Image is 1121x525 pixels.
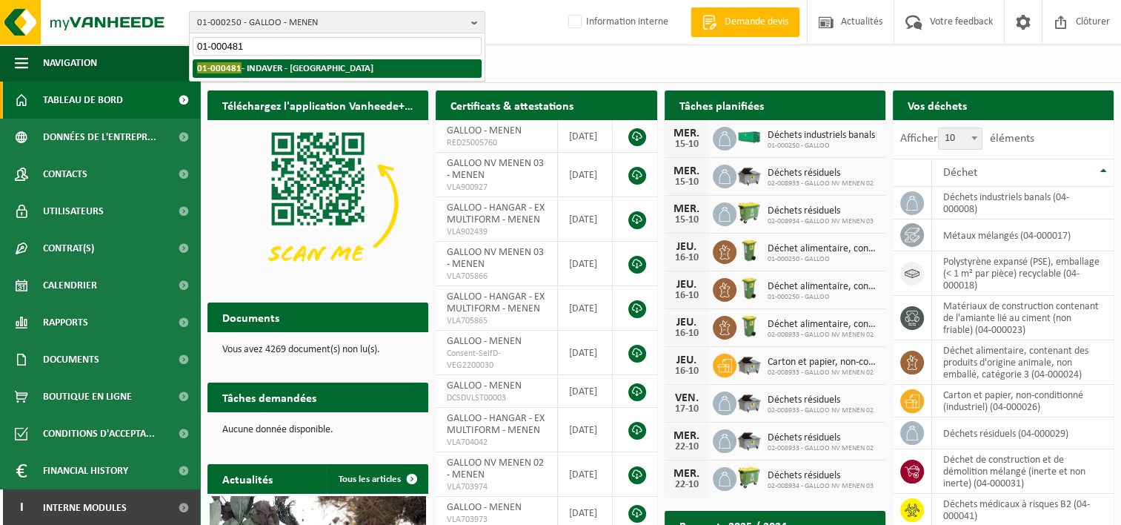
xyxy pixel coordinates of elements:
[768,281,878,293] span: Déchet alimentaire, contenant des produits d'origine animale, non emballé, catég...
[447,158,544,181] span: GALLOO NV MENEN 03 - MENEN
[43,230,94,267] span: Contrat(s)
[768,217,874,226] span: 02-008934 - GALLOO NV MENEN 03
[932,417,1114,449] td: déchets résiduels (04-000029)
[938,128,982,150] span: 10
[447,348,546,372] span: Consent-SelfD-VEG2200030
[43,44,97,82] span: Navigation
[207,464,287,493] h2: Actualités
[558,120,613,153] td: [DATE]
[558,331,613,375] td: [DATE]
[436,90,588,119] h2: Certificats & attestations
[721,15,792,30] span: Demande devis
[672,366,702,377] div: 16-10
[768,142,875,151] span: 01-000250 - GALLOO
[43,82,123,119] span: Tableau de bord
[768,130,875,142] span: Déchets industriels banals
[736,427,762,452] img: WB-5000-GAL-GY-01
[193,37,482,56] input: Chercher des succursales liées
[943,167,977,179] span: Déchet
[932,296,1114,340] td: matériaux de construction contenant de l'amiante lié au ciment (non friable) (04-000023)
[768,168,874,179] span: Déchets résiduels
[768,444,874,453] span: 02-008933 - GALLOO NV MENEN 02
[207,90,428,119] h2: Téléchargez l'application Vanheede+ maintenant!
[932,251,1114,296] td: polystyrène expansé (PSE), emballage (< 1 m² par pièce) recyclable (04-000018)
[565,11,668,33] label: Information interne
[43,193,104,230] span: Utilisateurs
[736,389,762,415] img: WB-5000-GAL-GY-01
[43,415,155,452] span: Conditions d'accepta...
[672,442,702,452] div: 22-10
[447,182,546,194] span: VLA900927
[736,200,762,225] img: WB-0660-HPE-GN-50
[768,331,878,340] span: 02-008933 - GALLOO NV MENEN 02
[768,205,874,217] span: Déchets résiduels
[43,378,132,415] span: Boutique en ligne
[197,62,373,73] strong: - INDAVER - [GEOGRAPHIC_DATA]
[327,464,427,494] a: Tous les articles
[672,291,702,301] div: 16-10
[447,502,522,513] span: GALLOO - MENEN
[558,242,613,286] td: [DATE]
[768,293,878,302] span: 01-000250 - GALLOO
[197,62,242,73] span: 01-000481
[736,131,762,144] img: HK-XR-30-GN-00
[665,90,779,119] h2: Tâches planifiées
[447,202,545,225] span: GALLOO - HANGAR - EX MULTIFORM - MENEN
[691,7,799,37] a: Demande devis
[672,253,702,263] div: 16-10
[558,197,613,242] td: [DATE]
[447,481,546,493] span: VLA703974
[893,90,982,119] h2: Vos déchets
[447,413,545,436] span: GALLOO - HANGAR - EX MULTIFORM - MENEN
[768,406,874,415] span: 02-008933 - GALLOO NV MENEN 02
[447,291,545,314] span: GALLOO - HANGAR - EX MULTIFORM - MENEN
[736,276,762,301] img: WB-0140-HPE-GN-51
[672,165,702,177] div: MER.
[672,177,702,188] div: 15-10
[189,11,485,33] button: 01-000250 - GALLOO - MENEN
[939,128,982,149] span: 10
[447,315,546,327] span: VLA705865
[447,226,546,238] span: VLA902439
[43,341,99,378] span: Documents
[736,465,762,490] img: WB-0660-HPE-GN-50
[447,380,522,392] span: GALLOO - MENEN
[43,452,128,489] span: Financial History
[672,468,702,480] div: MER.
[932,219,1114,251] td: métaux mélangés (04-000017)
[447,458,544,481] span: GALLOO NV MENEN 02 - MENEN
[672,328,702,339] div: 16-10
[768,243,878,255] span: Déchet alimentaire, contenant des produits d'origine animale, non emballé, catég...
[672,430,702,442] div: MER.
[672,480,702,490] div: 22-10
[447,392,546,404] span: DCSDVLST00003
[447,125,522,136] span: GALLOO - MENEN
[768,319,878,331] span: Déchet alimentaire, contenant des produits d'origine animale, non emballé, catég...
[558,286,613,331] td: [DATE]
[207,120,428,286] img: Download de VHEPlus App
[768,255,878,264] span: 01-000250 - GALLOO
[43,267,97,304] span: Calendrier
[736,314,762,339] img: WB-0140-HPE-GN-51
[672,317,702,328] div: JEU.
[43,304,88,341] span: Rapports
[932,187,1114,219] td: déchets industriels banals (04-000008)
[558,408,613,452] td: [DATE]
[768,394,874,406] span: Déchets résiduels
[672,354,702,366] div: JEU.
[768,369,878,377] span: 02-008933 - GALLOO NV MENEN 02
[768,482,874,491] span: 02-008934 - GALLOO NV MENEN 03
[932,449,1114,494] td: déchet de construction et de démolition mélangé (inerte et non inerte) (04-000031)
[43,156,87,193] span: Contacts
[736,351,762,377] img: WB-5000-GAL-GY-01
[768,470,874,482] span: Déchets résiduels
[447,336,522,347] span: GALLOO - MENEN
[932,340,1114,385] td: déchet alimentaire, contenant des produits d'origine animale, non emballé, catégorie 3 (04-000024)
[222,345,413,355] p: Vous avez 4269 document(s) non lu(s).
[672,203,702,215] div: MER.
[447,271,546,283] span: VLA705866
[736,238,762,263] img: WB-0140-HPE-GN-50
[672,404,702,415] div: 17-10
[672,139,702,150] div: 15-10
[672,241,702,253] div: JEU.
